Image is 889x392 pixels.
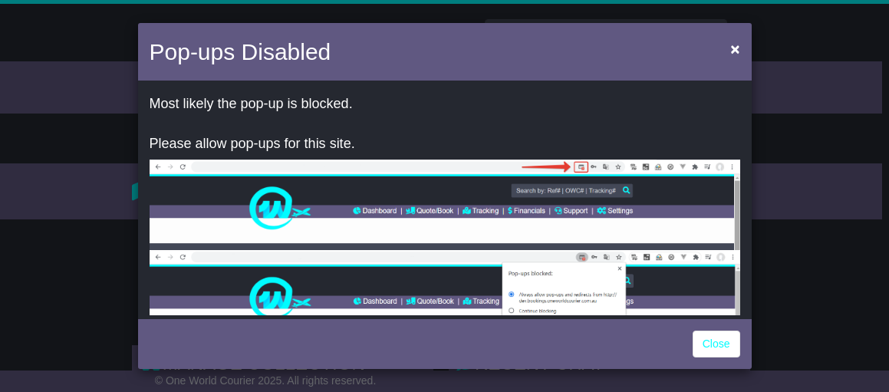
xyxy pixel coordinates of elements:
img: allow-popup-2.png [150,250,740,341]
img: allow-popup-1.png [150,160,740,250]
span: × [730,40,739,58]
h4: Pop-ups Disabled [150,35,331,69]
div: OR [138,84,752,315]
button: Close [723,33,747,64]
a: Close [693,331,740,357]
p: Most likely the pop-up is blocked. [150,96,740,113]
p: Please allow pop-ups for this site. [150,136,740,153]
